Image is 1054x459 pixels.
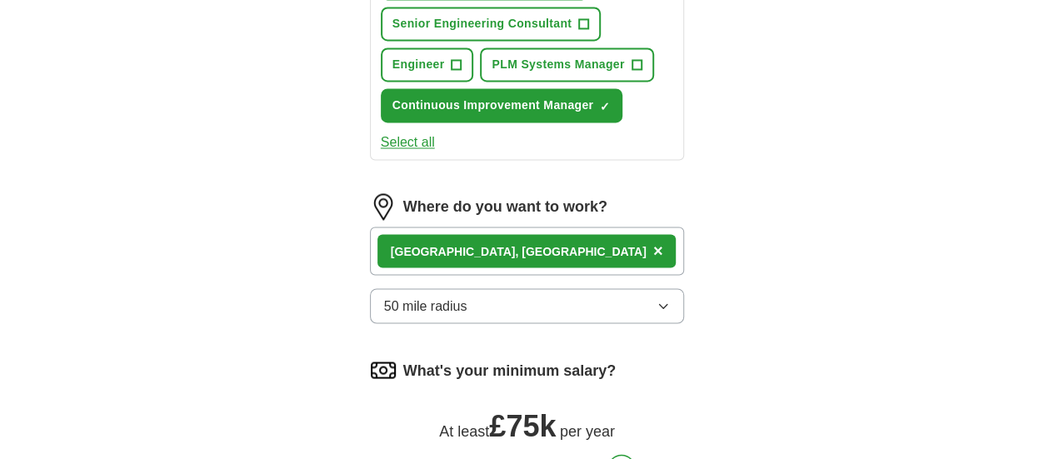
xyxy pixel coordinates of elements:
[381,88,623,122] button: Continuous Improvement Manager✓
[403,196,607,218] label: Where do you want to work?
[381,7,602,41] button: Senior Engineering Consultant
[391,242,647,260] div: [GEOGRAPHIC_DATA], [GEOGRAPHIC_DATA]
[560,422,615,439] span: per year
[381,47,474,82] button: Engineer
[392,15,572,32] span: Senior Engineering Consultant
[653,241,663,259] span: ×
[403,359,616,382] label: What's your minimum salary?
[392,97,594,114] span: Continuous Improvement Manager
[600,100,610,113] span: ✓
[439,422,489,439] span: At least
[370,357,397,383] img: salary.png
[381,132,435,152] button: Select all
[384,296,467,316] span: 50 mile radius
[653,238,663,263] button: ×
[492,56,624,73] span: PLM Systems Manager
[392,56,445,73] span: Engineer
[370,193,397,220] img: location.png
[480,47,653,82] button: PLM Systems Manager
[489,408,556,442] span: £ 75k
[370,288,685,323] button: 50 mile radius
